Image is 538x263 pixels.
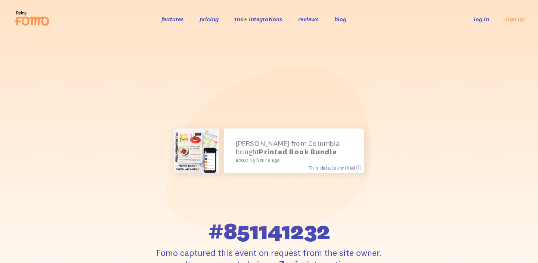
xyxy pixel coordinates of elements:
p: [PERSON_NAME] from Columbia bought [235,139,353,163]
small: about 15 hours ago [235,157,350,163]
a: 106+ integrations [234,15,282,23]
a: features [161,15,184,23]
img: I86Esan9RgKrM1UZtkjP [175,129,217,173]
a: blog [334,15,346,23]
a: pricing [200,15,219,23]
a: sign up [505,15,525,23]
a: reviews [298,15,319,23]
strong: Printed Book Bundle [259,147,337,156]
span: This data is verified ⓘ [308,164,361,171]
span: #851141232 [208,219,330,242]
a: log in [474,15,489,23]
